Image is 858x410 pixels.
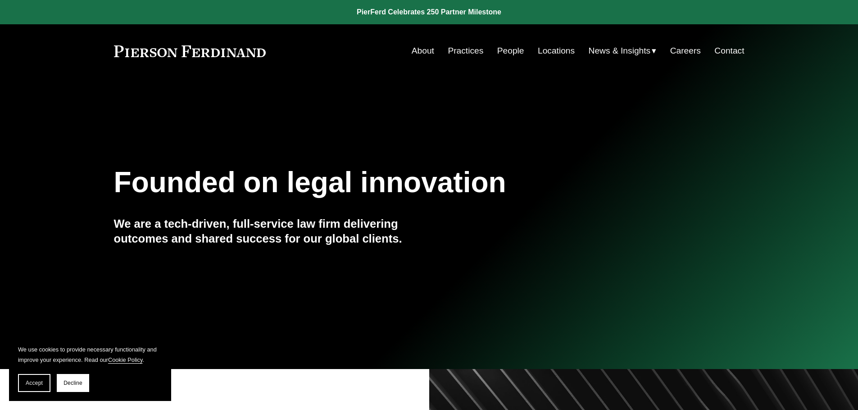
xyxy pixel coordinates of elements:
[64,380,82,386] span: Decline
[589,42,657,59] a: folder dropdown
[18,344,162,365] p: We use cookies to provide necessary functionality and improve your experience. Read our .
[714,42,744,59] a: Contact
[18,374,50,392] button: Accept
[114,166,640,199] h1: Founded on legal innovation
[589,43,651,59] span: News & Insights
[108,356,143,363] a: Cookie Policy
[497,42,524,59] a: People
[9,335,171,401] section: Cookie banner
[57,374,89,392] button: Decline
[114,216,429,246] h4: We are a tech-driven, full-service law firm delivering outcomes and shared success for our global...
[538,42,575,59] a: Locations
[26,380,43,386] span: Accept
[670,42,701,59] a: Careers
[448,42,483,59] a: Practices
[412,42,434,59] a: About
